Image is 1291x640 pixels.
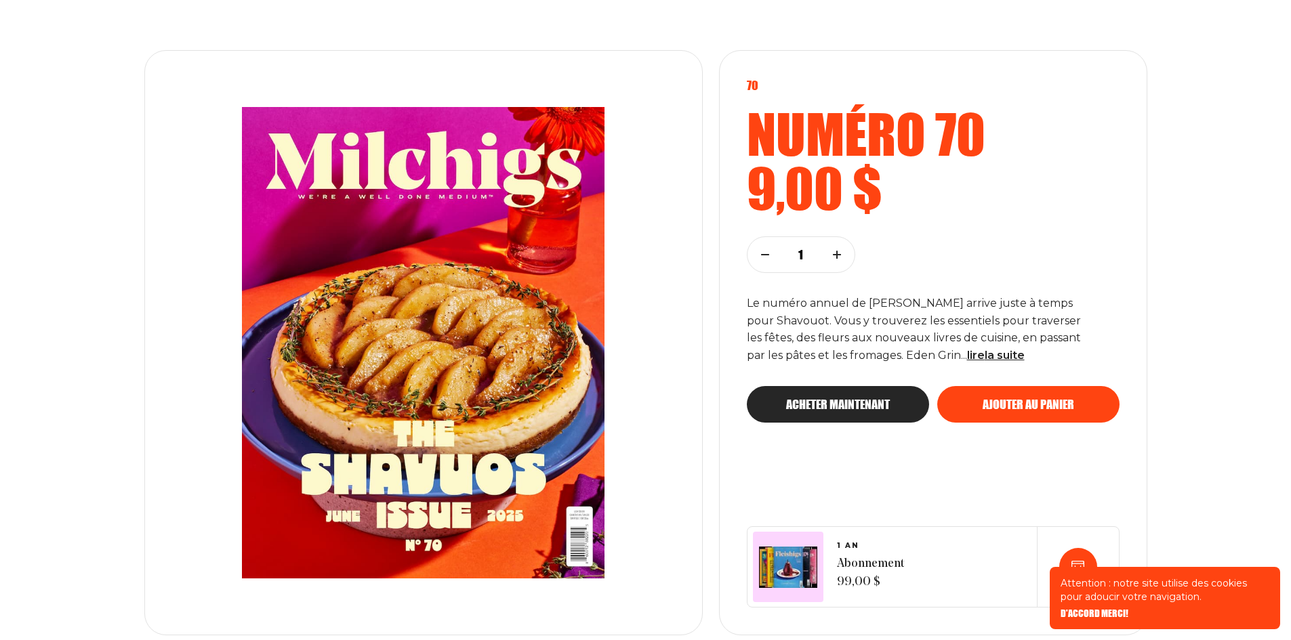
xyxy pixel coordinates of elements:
[786,395,890,413] font: Acheter maintenant
[798,245,803,263] font: 1
[983,395,1074,413] font: Ajouter au panier
[1061,577,1247,603] font: Attention : notre site utilise des cookies pour adoucir votre navigation.
[1061,609,1128,618] button: D'ACCORD MERCI!
[837,558,904,570] font: Abonnement
[759,547,817,588] img: Image de magazines
[747,297,1081,362] font: Le numéro annuel de [PERSON_NAME] arrive juste à temps pour Shavouot. Vous y trouverez les essent...
[1061,606,1128,620] font: D'ACCORD MERCI!
[837,542,904,592] a: 1 ANAbonnement 99,00 $
[837,576,880,589] font: 99,00 $
[192,80,655,605] img: Numéro 70
[937,386,1120,423] button: Ajouter au panier
[747,93,985,173] font: Numéro 70
[747,76,758,94] font: 70
[967,349,985,362] font: lire
[837,541,859,550] font: 1 AN
[985,349,1025,362] font: la suite
[747,386,929,423] button: Acheter maintenant
[747,147,882,228] font: 9,00 $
